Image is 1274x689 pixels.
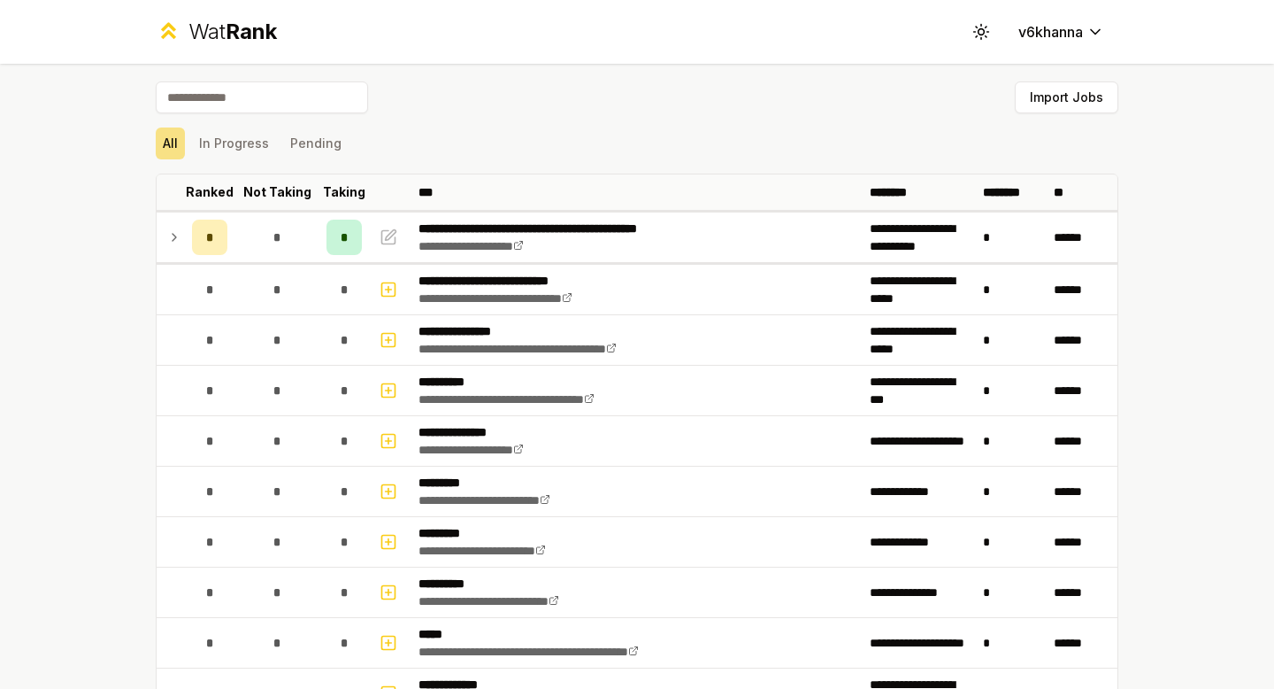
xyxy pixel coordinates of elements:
[243,183,311,201] p: Not Taking
[323,183,365,201] p: Taking
[188,18,277,46] div: Wat
[1004,16,1118,48] button: v6khanna
[1018,21,1083,43] span: v6khanna
[226,19,277,44] span: Rank
[283,128,349,159] button: Pending
[186,183,234,201] p: Ranked
[192,128,276,159] button: In Progress
[156,18,277,46] a: WatRank
[1015,81,1118,113] button: Import Jobs
[156,128,185,159] button: All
